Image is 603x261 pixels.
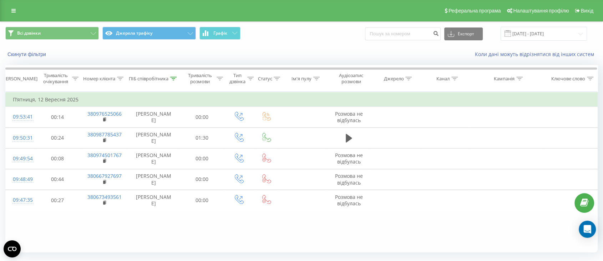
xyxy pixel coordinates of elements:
[35,107,80,127] td: 00:14
[13,172,27,186] div: 09:48:49
[335,194,363,207] span: Розмова не відбулась
[179,190,225,211] td: 00:00
[551,76,585,82] div: Ключове слово
[35,127,80,148] td: 00:24
[17,30,41,36] span: Всі дзвінки
[179,148,225,169] td: 00:00
[579,221,596,238] div: Open Intercom Messenger
[436,76,450,82] div: Канал
[1,76,37,82] div: [PERSON_NAME]
[333,72,369,85] div: Аудіозапис розмови
[179,107,225,127] td: 00:00
[35,169,80,190] td: 00:44
[199,27,240,40] button: Графік
[335,152,363,165] span: Розмова не відбулась
[41,72,70,85] div: Тривалість очікування
[13,152,27,166] div: 09:49:54
[87,152,122,159] a: 380974501767
[229,72,245,85] div: Тип дзвінка
[13,131,27,145] div: 09:50:31
[35,148,80,169] td: 00:08
[335,172,363,186] span: Розмова не відбулась
[13,110,27,124] div: 09:53:41
[5,27,99,40] button: Всі дзвінки
[35,190,80,211] td: 00:27
[128,148,179,169] td: [PERSON_NAME]
[128,190,179,211] td: [PERSON_NAME]
[87,172,122,179] a: 380667927697
[494,76,515,82] div: Кампанія
[365,27,441,40] input: Пошук за номером
[213,31,227,36] span: Графік
[87,110,122,117] a: 380976525066
[186,72,215,85] div: Тривалість розмови
[87,194,122,200] a: 380673493561
[128,169,179,190] td: [PERSON_NAME]
[4,240,21,257] button: Open CMP widget
[475,51,598,57] a: Коли дані можуть відрізнятися вiд інших систем
[128,107,179,127] td: [PERSON_NAME]
[444,27,483,40] button: Експорт
[128,127,179,148] td: [PERSON_NAME]
[5,51,50,57] button: Скинути фільтри
[258,76,272,82] div: Статус
[513,8,569,14] span: Налаштування профілю
[449,8,501,14] span: Реферальна програма
[179,127,225,148] td: 01:30
[102,27,196,40] button: Джерела трафіку
[335,110,363,124] span: Розмова не відбулась
[129,76,168,82] div: ПІБ співробітника
[87,131,122,138] a: 380987785437
[83,76,115,82] div: Номер клієнта
[292,76,311,82] div: Ім'я пулу
[6,92,598,107] td: П’ятниця, 12 Вересня 2025
[581,8,593,14] span: Вихід
[13,193,27,207] div: 09:47:35
[179,169,225,190] td: 00:00
[384,76,404,82] div: Джерело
